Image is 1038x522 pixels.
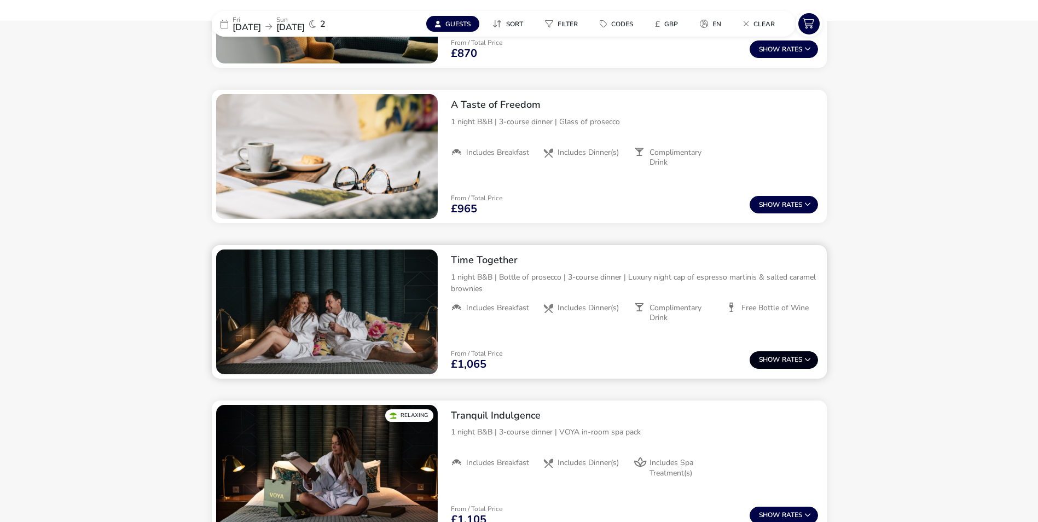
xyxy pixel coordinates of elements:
swiper-slide: 1 / 1 [216,94,438,219]
span: £965 [451,204,477,214]
div: Time Together1 night B&B | Bottle of prosecco | 3-course dinner | Luxury night cap of espresso ma... [442,245,827,332]
naf-pibe-menu-bar-item: Sort [484,16,536,32]
button: ShowRates [750,196,818,213]
i: £ [655,19,660,30]
span: Codes [611,20,633,28]
span: Guests [445,20,471,28]
span: Complimentary Drink [650,148,717,167]
span: [DATE] [233,21,261,33]
span: 2 [320,20,326,28]
span: Includes Spa Treatment(s) [650,458,717,478]
span: Includes Dinner(s) [558,148,619,158]
span: Includes Dinner(s) [558,458,619,468]
swiper-slide: 1 / 1 [216,250,438,374]
span: Filter [558,20,578,28]
p: 1 night B&B | Bottle of prosecco | 3-course dinner | Luxury night cap of espresso martinis & salt... [451,271,818,294]
div: Tranquil Indulgence1 night B&B | 3-course dinner | VOYA in-room spa packIncludes BreakfastInclude... [442,401,827,487]
h2: A Taste of Freedom [451,98,818,111]
h2: Time Together [451,254,818,266]
span: GBP [664,20,678,28]
p: From / Total Price [451,39,502,46]
span: Includes Breakfast [466,458,529,468]
span: Complimentary Drink [650,303,717,323]
button: ShowRates [750,351,818,369]
button: Guests [426,16,479,32]
span: en [712,20,721,28]
p: Sun [276,16,305,23]
naf-pibe-menu-bar-item: Guests [426,16,484,32]
div: Relaxing [385,409,433,422]
naf-pibe-menu-bar-item: Codes [591,16,646,32]
span: £1,065 [451,359,486,370]
span: Sort [506,20,523,28]
span: £870 [451,48,477,59]
p: Fri [233,16,261,23]
span: Includes Dinner(s) [558,303,619,313]
naf-pibe-menu-bar-item: Clear [734,16,788,32]
naf-pibe-menu-bar-item: £GBP [646,16,691,32]
button: £GBP [646,16,687,32]
button: Clear [734,16,784,32]
p: From / Total Price [451,350,502,357]
button: en [691,16,730,32]
naf-pibe-menu-bar-item: Filter [536,16,591,32]
span: Includes Breakfast [466,148,529,158]
p: 1 night B&B | 3-course dinner | VOYA in-room spa pack [451,426,818,438]
h2: Tranquil Indulgence [451,409,818,422]
p: From / Total Price [451,506,502,512]
button: ShowRates [750,40,818,58]
span: Includes Breakfast [466,303,529,313]
span: [DATE] [276,21,305,33]
span: Show [759,512,782,519]
button: Sort [484,16,532,32]
span: Free Bottle of Wine [741,303,809,313]
button: Codes [591,16,642,32]
button: Filter [536,16,587,32]
span: Clear [753,20,775,28]
span: Show [759,46,782,53]
naf-pibe-menu-bar-item: en [691,16,734,32]
p: From / Total Price [451,195,502,201]
span: Show [759,201,782,208]
span: Show [759,356,782,363]
div: A Taste of Freedom1 night B&B | 3-course dinner | Glass of proseccoIncludes BreakfastIncludes Din... [442,90,827,176]
div: Fri[DATE]Sun[DATE]2 [212,11,376,37]
p: 1 night B&B | 3-course dinner | Glass of prosecco [451,116,818,127]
